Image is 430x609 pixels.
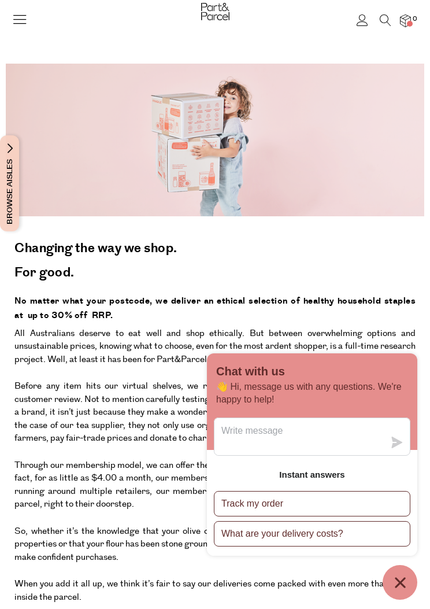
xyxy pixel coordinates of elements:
p: Through our membership model, we can offer these premium products at the lowest possible price. I... [14,455,416,515]
p: Before any item hits our virtual shelves, we research every ingredient, health-benefit claim and ... [14,376,416,449]
h2: For good. [14,258,416,282]
p: All Australians deserve to eat well and shop ethically. But between overwhelming options and unsu... [14,323,416,371]
span: 0 [410,14,420,24]
h2: Changing the way we shop. [14,234,416,258]
img: Part&Parcel [201,3,229,20]
h4: No matter what your postcode, we deliver an ethical selection of healthy household staples at up ... [14,288,416,323]
img: 220427_Part_Parcel-0698-1344x490.png [6,64,424,216]
inbox-online-store-chat: Shopify online store chat [203,353,421,600]
a: 0 [400,14,411,27]
p: When you add it all up, we think it’s fair to say our deliveries come packed with even more than ... [14,574,416,608]
p: So, whether it’s the knowledge that your olive oil has been cold pressed to maintain its antioxid... [14,521,416,569]
span: Browse Aisles [3,135,16,231]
